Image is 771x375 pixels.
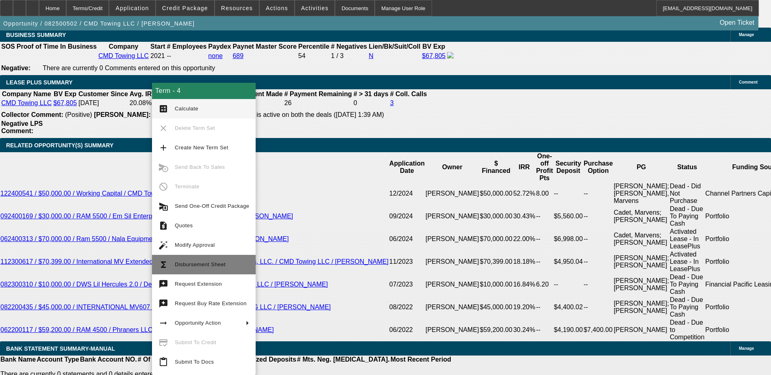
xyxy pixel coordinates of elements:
[422,52,445,59] a: $67,805
[425,152,480,182] th: Owner
[425,182,480,205] td: [PERSON_NAME]
[175,359,214,365] span: Submit To Docs
[16,43,97,51] th: Proof of Time In Business
[208,43,231,50] b: Paydex
[54,91,76,97] b: BV Exp
[53,99,77,106] a: $67,805
[6,79,73,86] span: LEASE PLUS SUMMARY
[480,205,513,228] td: $30,000.00
[331,52,367,60] div: 1 / 3
[0,326,274,333] a: 062200117 / $59,200.00 / RAM 4500 / Phraners LLC / CMD TOWING LLC / [PERSON_NAME]
[175,261,226,267] span: Disbursement Sheet
[78,99,128,107] td: [DATE]
[669,296,705,319] td: Dead - Due To Paying Cash
[94,111,151,118] b: [PERSON_NAME]:
[669,228,705,250] td: Activated Lease - In LeasePlus
[425,205,480,228] td: [PERSON_NAME]
[480,273,513,296] td: $10,000.00
[554,296,583,319] td: $4,400.02
[232,43,296,50] b: Paynet Master Score
[159,143,168,153] mat-icon: add
[208,52,223,59] a: none
[150,43,165,50] b: Start
[669,152,705,182] th: Status
[513,205,536,228] td: 30.43%
[389,296,425,319] td: 08/2022
[390,356,452,364] th: Most Recent Period
[156,0,214,16] button: Credit Package
[480,250,513,273] td: $70,399.00
[669,205,705,228] td: Dead - Due To Paying Cash
[554,319,583,341] td: $4,190.00
[6,142,113,149] span: RELATED OPPORTUNITY(S) SUMMARY
[295,0,335,16] button: Activities
[1,43,15,51] th: SOS
[513,296,536,319] td: 19.20%
[390,91,427,97] b: # Coll. Calls
[232,52,243,59] a: 689
[129,99,157,107] td: 20.08%
[109,43,139,50] b: Company
[260,0,294,16] button: Actions
[536,152,554,182] th: One-off Profit Pts
[739,346,754,351] span: Manage
[266,5,288,11] span: Actions
[231,99,283,107] td: 34
[232,91,282,97] b: # Payment Made
[536,273,554,296] td: 6.20
[162,5,208,11] span: Credit Package
[331,43,367,50] b: # Negatives
[536,250,554,273] td: --
[554,273,583,296] td: --
[389,182,425,205] td: 12/2024
[175,203,249,209] span: Send One-Off Credit Package
[583,228,613,250] td: --
[175,300,247,306] span: Request Buy Rate Extension
[480,228,513,250] td: $70,000.00
[389,250,425,273] td: 11/2023
[613,182,669,205] td: [PERSON_NAME]; [PERSON_NAME], Marvens
[301,5,329,11] span: Activities
[1,99,52,106] a: CMD Towing LLC
[36,356,80,364] th: Account Type
[298,52,329,60] div: 54
[583,250,613,273] td: --
[369,52,374,59] a: N
[167,52,172,59] span: --
[583,319,613,341] td: $7,400.00
[130,91,156,97] b: Avg. IRR
[554,228,583,250] td: $6,998.00
[536,205,554,228] td: --
[613,273,669,296] td: [PERSON_NAME]; [PERSON_NAME]
[137,356,176,364] th: # Of Periods
[513,319,536,341] td: 30.24%
[167,43,207,50] b: # Employees
[0,281,328,288] a: 082300310 / $10,000.00 / DWS Lil Hercules 2.0 / Detroit Wrecker Sales / CMD TOWING LLC / [PERSON_...
[613,319,669,341] td: [PERSON_NAME]
[1,120,43,134] b: Negative LPS Comment:
[536,182,554,205] td: 8.00
[389,205,425,228] td: 09/2024
[583,296,613,319] td: --
[536,296,554,319] td: --
[583,182,613,205] td: --
[284,99,352,107] td: 26
[554,182,583,205] td: --
[221,5,253,11] span: Resources
[3,20,195,27] span: Opportunity / 082500502 / CMD Towing LLC / [PERSON_NAME]
[152,83,256,99] div: Term - 4
[80,356,137,364] th: Bank Account NO.
[2,91,51,97] b: Company Name
[583,152,613,182] th: Purchase Option
[65,111,92,118] span: (Positive)
[175,144,228,151] span: Create New Term Set
[513,273,536,296] td: 16.84%
[215,0,259,16] button: Resources
[389,152,425,182] th: Application Date
[513,152,536,182] th: IRR
[175,281,222,287] span: Request Extension
[109,0,155,16] button: Application
[536,319,554,341] td: --
[175,320,221,326] span: Opportunity Action
[554,152,583,182] th: Security Deposit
